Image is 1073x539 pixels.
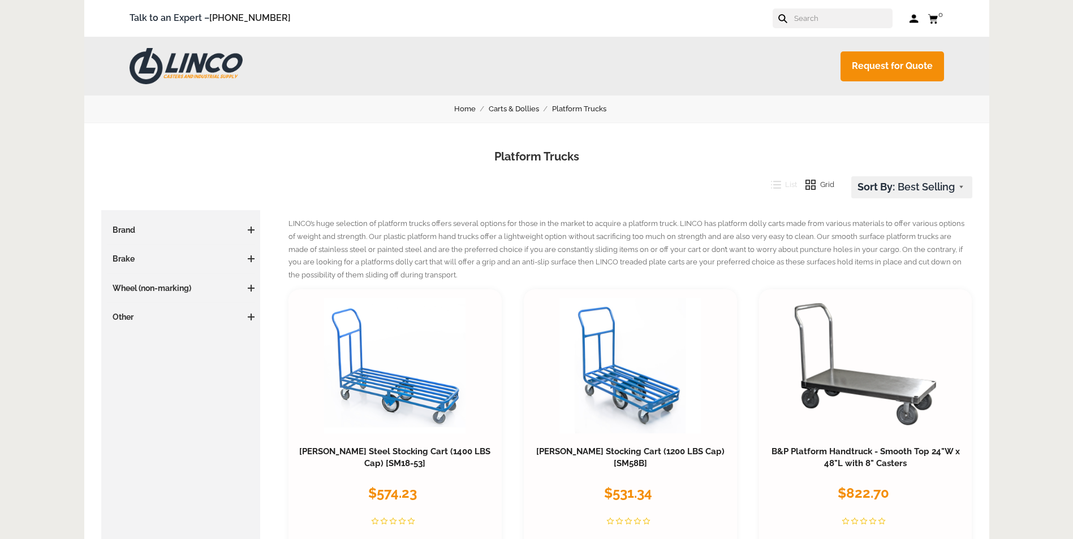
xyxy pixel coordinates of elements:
button: Grid [797,176,834,193]
span: $531.34 [604,485,652,501]
img: LINCO CASTERS & INDUSTRIAL SUPPLY [130,48,243,84]
a: Home [454,103,489,115]
a: Log in [910,13,919,24]
a: [PERSON_NAME] Steel Stocking Cart (1400 LBS Cap) [SM18-53] [299,446,490,469]
input: Search [793,8,893,28]
span: $822.70 [838,485,889,501]
a: Platform Trucks [552,103,619,115]
h1: Platform Trucks [101,149,972,165]
button: List [762,176,798,193]
a: [PERSON_NAME] Stocking Cart (1200 LBS Cap) [SM58B] [536,446,725,469]
h3: Wheel (non-marking) [107,282,255,294]
h3: Brake [107,253,255,264]
a: Request for Quote [841,51,944,81]
a: B&P Platform Handtruck - Smooth Top 24"W x 48"L with 8" Casters [772,446,960,469]
span: Talk to an Expert – [130,11,291,26]
a: Carts & Dollies [489,103,552,115]
a: [PHONE_NUMBER] [209,12,291,23]
span: 0 [938,10,943,19]
h3: Other [107,311,255,323]
span: $574.23 [368,485,417,501]
p: LINCO’s huge selection of platform trucks offers several options for those in the market to acqui... [288,218,972,282]
a: 0 [928,11,944,25]
h3: Brand [107,224,255,236]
